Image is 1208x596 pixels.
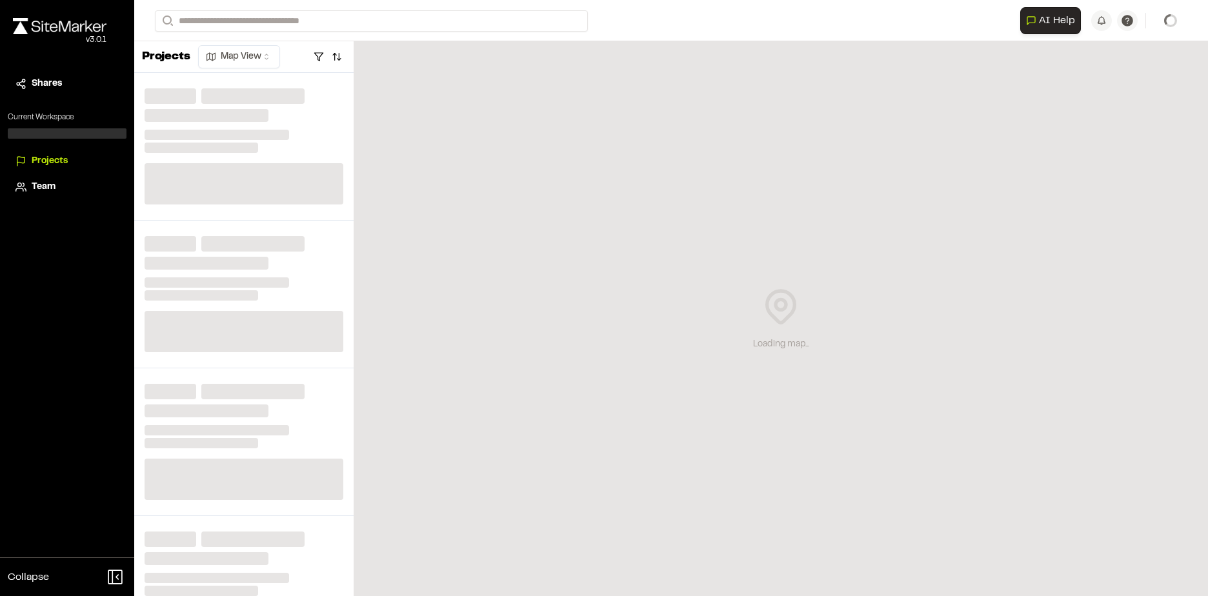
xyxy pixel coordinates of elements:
[1020,7,1086,34] div: Open AI Assistant
[8,112,126,123] p: Current Workspace
[32,77,62,91] span: Shares
[15,180,119,194] a: Team
[15,77,119,91] a: Shares
[753,337,809,352] div: Loading map...
[1039,13,1075,28] span: AI Help
[8,570,49,585] span: Collapse
[1020,7,1081,34] button: Open AI Assistant
[142,48,190,66] p: Projects
[32,154,68,168] span: Projects
[13,18,106,34] img: rebrand.png
[32,180,55,194] span: Team
[13,34,106,46] div: Oh geez...please don't...
[155,10,178,32] button: Search
[15,154,119,168] a: Projects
